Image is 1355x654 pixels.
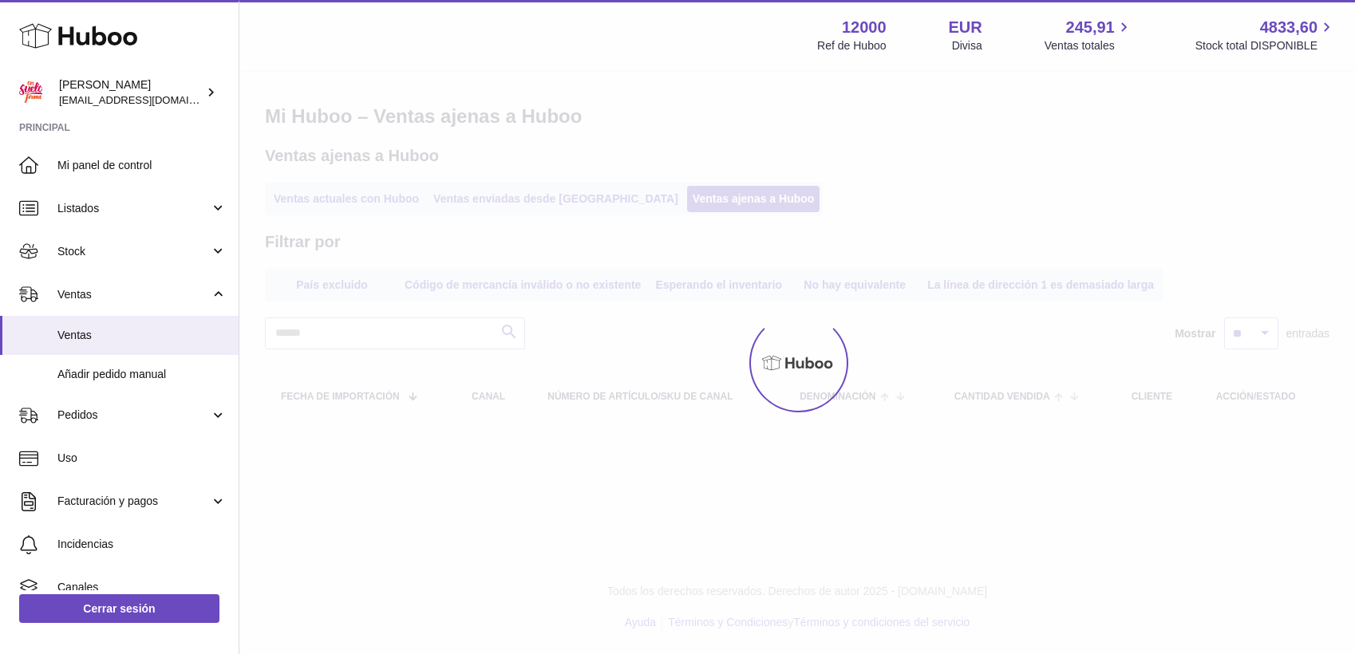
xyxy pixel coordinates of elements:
[57,408,210,423] span: Pedidos
[57,494,210,509] span: Facturación y pagos
[19,594,219,623] a: Cerrar sesión
[57,201,210,216] span: Listados
[1066,17,1115,38] span: 245,91
[57,328,227,343] span: Ventas
[59,93,235,106] span: [EMAIL_ADDRESS][DOMAIN_NAME]
[1195,17,1336,53] a: 4833,60 Stock total DISPONIBLE
[1045,17,1133,53] a: 245,91 Ventas totales
[57,287,210,302] span: Ventas
[1045,38,1133,53] span: Ventas totales
[57,580,227,595] span: Canales
[842,17,887,38] strong: 12000
[57,158,227,173] span: Mi panel de control
[57,451,227,466] span: Uso
[59,77,203,108] div: [PERSON_NAME]
[952,38,982,53] div: Divisa
[57,367,227,382] span: Añadir pedido manual
[19,81,43,104] img: mar@ensuelofirme.com
[817,38,886,53] div: Ref de Huboo
[1195,38,1336,53] span: Stock total DISPONIBLE
[57,537,227,552] span: Incidencias
[1260,17,1317,38] span: 4833,60
[57,244,210,259] span: Stock
[949,17,982,38] strong: EUR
